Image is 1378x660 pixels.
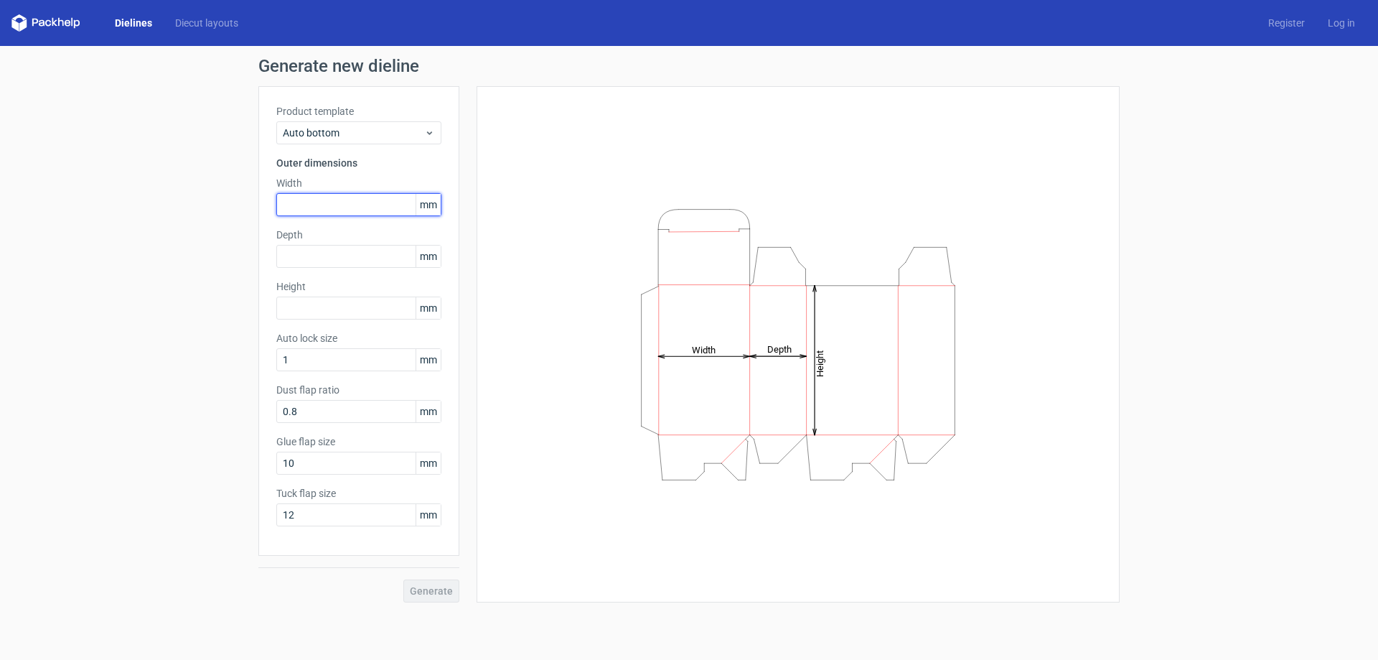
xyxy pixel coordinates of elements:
[276,156,441,170] h3: Outer dimensions
[276,331,441,345] label: Auto lock size
[416,401,441,422] span: mm
[692,344,716,355] tspan: Width
[276,228,441,242] label: Depth
[276,279,441,294] label: Height
[416,504,441,526] span: mm
[258,57,1120,75] h1: Generate new dieline
[276,434,441,449] label: Glue flap size
[767,344,792,355] tspan: Depth
[164,16,250,30] a: Diecut layouts
[1257,16,1316,30] a: Register
[103,16,164,30] a: Dielines
[276,176,441,190] label: Width
[815,350,825,376] tspan: Height
[1316,16,1367,30] a: Log in
[416,194,441,215] span: mm
[276,383,441,397] label: Dust flap ratio
[416,452,441,474] span: mm
[416,349,441,371] span: mm
[276,486,441,501] label: Tuck flap size
[276,104,441,118] label: Product template
[416,246,441,267] span: mm
[416,297,441,319] span: mm
[283,126,424,140] span: Auto bottom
